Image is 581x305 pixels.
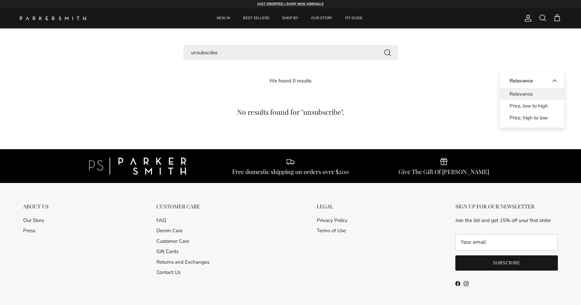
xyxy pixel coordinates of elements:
div: Secondary [17,203,55,292]
a: Price, low to high [500,100,564,112]
a: OUR STORY [305,8,338,28]
button: Search [384,48,392,57]
a: JUST DROPPED | SHOP NEW ARRIVALS [257,1,324,6]
a: Price, high to low [500,112,564,124]
button: Subscribe [455,255,558,271]
div: Primary [99,8,481,28]
div: Secondary [310,203,354,292]
a: SHOP BY [276,8,304,28]
div: ABOUT US [23,203,49,209]
a: FAQ [156,217,166,224]
img: Parker Smith [20,17,86,20]
a: Our Story [23,217,44,224]
div: We found 0 results [220,77,362,85]
a: Contact Us [156,269,181,276]
h5: No results found for "unsubscribe". [20,108,561,116]
a: Privacy Policy [317,217,348,224]
div: Free domestic shipping on orders over $200 [232,168,349,175]
a: Customer Care [156,238,189,244]
div: SIGN UP FOR OUR NEWSLETTER [455,203,558,209]
p: Join the list and get 15% off your first order [455,216,558,224]
span: Relevance [510,77,533,84]
a: Returns and Exchanges [156,259,209,265]
a: Relevance [500,88,564,100]
div: LEGAL [317,203,348,209]
a: Denim Care [156,227,183,234]
div: Give The Gift Of [PERSON_NAME] [398,168,489,175]
button: Relevance [510,73,561,88]
div: Secondary [150,203,216,292]
strong: JUST DROPPED | SHOP NEW ARRIVALS [257,2,324,6]
a: Account [521,14,532,22]
a: Press [23,227,35,234]
a: FIT GUIDE [339,8,369,28]
a: Terms of Use [317,227,346,234]
a: Gift Cards [156,248,179,255]
input: Email [455,234,558,251]
a: BEST SELLERS [237,8,275,28]
input: Search [183,45,398,61]
a: NEW IN [211,8,236,28]
div: CUSTOMER CARE [156,203,209,209]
